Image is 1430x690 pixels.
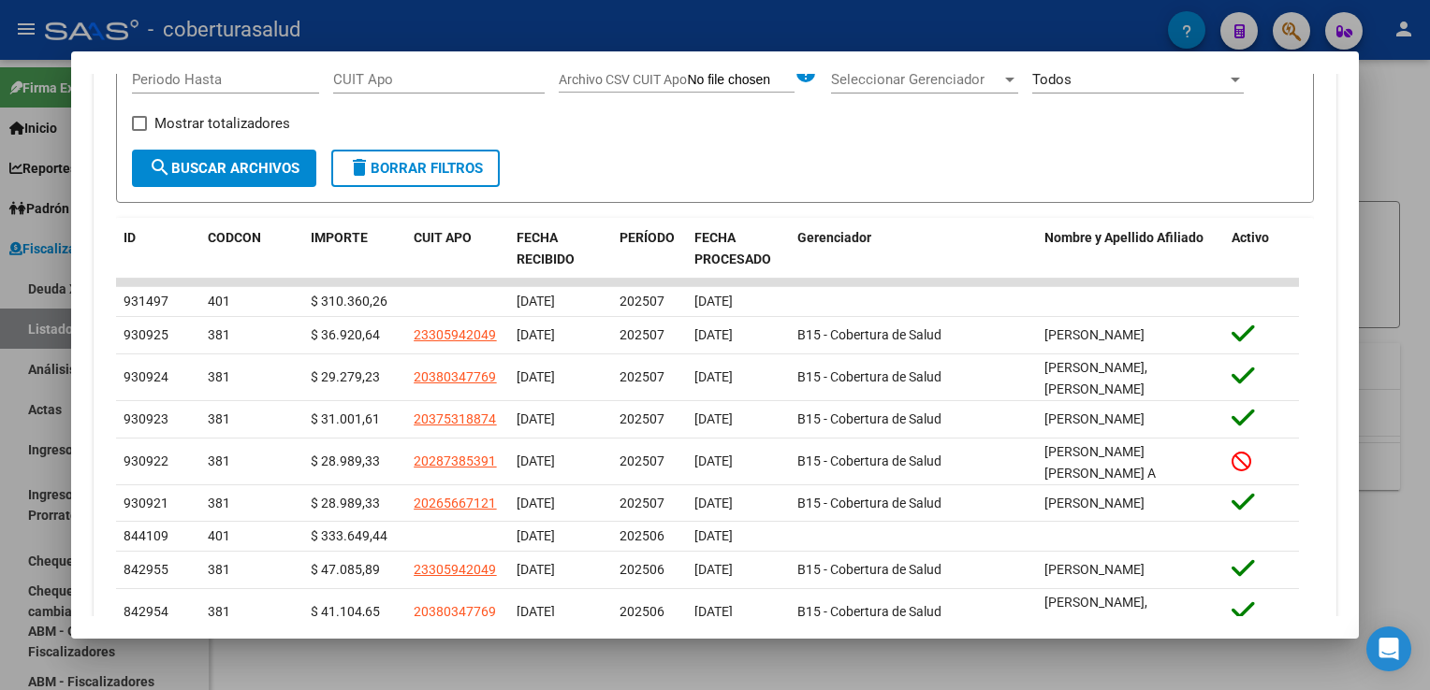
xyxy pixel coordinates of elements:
span: $ 41.104,65 [311,604,380,619]
span: Seleccionar Gerenciador [831,71,1001,88]
span: [DATE] [694,369,733,384]
span: 202507 [620,411,664,426]
datatable-header-cell: FECHA PROCESADO [687,218,790,280]
span: Buscar Archivos [149,160,299,177]
span: B15 - Cobertura de Salud [797,411,941,426]
span: 202507 [620,294,664,309]
span: 842954 [124,604,168,619]
span: B15 - Cobertura de Salud [797,369,941,384]
span: [DATE] [694,453,733,468]
span: [PERSON_NAME], [PERSON_NAME] [1044,360,1147,396]
span: $ 31.001,61 [311,411,380,426]
span: [DATE] [694,411,733,426]
span: Archivo CSV CUIT Apo [559,72,687,87]
div: Open Intercom Messenger [1366,626,1411,671]
span: Gerenciador [797,230,871,245]
span: 23305942049 [414,327,496,342]
span: 20287385391 [414,453,496,468]
span: B15 - Cobertura de Salud [797,496,941,510]
span: 381 [208,496,230,510]
span: 20265667121 [414,496,496,510]
span: 202507 [620,453,664,468]
span: [DATE] [694,327,733,342]
span: 930922 [124,453,168,468]
span: B15 - Cobertura de Salud [797,562,941,577]
span: Todos [1032,71,1072,88]
span: [PERSON_NAME], [PERSON_NAME] [1044,595,1147,631]
span: IMPORTE [311,230,368,245]
span: [DATE] [694,604,733,619]
span: [DATE] [694,528,733,543]
span: 381 [208,604,230,619]
span: [DATE] [517,496,555,510]
span: Nombre y Apellido Afiliado [1044,230,1204,245]
span: $ 28.989,33 [311,496,380,510]
span: 23305942049 [414,562,496,577]
button: Borrar Filtros [331,150,500,187]
datatable-header-cell: Nombre y Apellido Afiliado [1037,218,1224,280]
span: ID [124,230,136,245]
span: B15 - Cobertura de Salud [797,327,941,342]
span: [DATE] [517,411,555,426]
datatable-header-cell: FECHA RECIBIDO [509,218,612,280]
span: [DATE] [517,327,555,342]
datatable-header-cell: Gerenciador [790,218,1037,280]
span: PERÍODO [620,230,675,245]
span: 930921 [124,496,168,510]
span: [DATE] [517,604,555,619]
span: 202506 [620,562,664,577]
span: $ 29.279,23 [311,369,380,384]
datatable-header-cell: PERÍODO [612,218,687,280]
mat-icon: search [149,156,171,179]
span: [DATE] [517,562,555,577]
span: 930923 [124,411,168,426]
span: 844109 [124,528,168,543]
span: 930924 [124,369,168,384]
span: 202506 [620,528,664,543]
span: [PERSON_NAME] [PERSON_NAME] A [1044,444,1156,481]
datatable-header-cell: CUIT APO [406,218,509,280]
span: 202507 [620,327,664,342]
span: FECHA RECIBIDO [517,230,575,266]
span: [DATE] [517,453,555,468]
span: FECHA PROCESADO [694,230,771,266]
datatable-header-cell: ID [116,218,200,280]
span: 930925 [124,327,168,342]
span: CUIT APO [414,230,472,245]
span: $ 333.649,44 [311,528,387,543]
span: 381 [208,411,230,426]
span: [PERSON_NAME] [1044,562,1145,577]
span: [DATE] [694,496,733,510]
span: [DATE] [694,562,733,577]
span: 401 [208,528,230,543]
input: Archivo CSV CUIT Apo [687,72,795,89]
datatable-header-cell: IMPORTE [303,218,406,280]
span: 20375318874 [414,411,496,426]
span: 381 [208,453,230,468]
span: 381 [208,327,230,342]
span: CODCON [208,230,261,245]
span: B15 - Cobertura de Salud [797,453,941,468]
span: 381 [208,369,230,384]
span: Activo [1232,230,1269,245]
span: $ 310.360,26 [311,294,387,309]
span: 202506 [620,604,664,619]
datatable-header-cell: Activo [1224,218,1299,280]
button: Buscar Archivos [132,150,316,187]
datatable-header-cell: CODCON [200,218,266,280]
span: 202507 [620,496,664,510]
span: Borrar Filtros [348,160,483,177]
span: [PERSON_NAME] [1044,327,1145,342]
span: 20380347769 [414,369,496,384]
span: [DATE] [517,294,555,309]
span: $ 47.085,89 [311,562,380,577]
span: 401 [208,294,230,309]
span: [DATE] [694,294,733,309]
mat-icon: delete [348,156,371,179]
span: 381 [208,562,230,577]
span: [DATE] [517,369,555,384]
span: 20380347769 [414,604,496,619]
span: 842955 [124,562,168,577]
span: $ 36.920,64 [311,327,380,342]
span: [PERSON_NAME] [1044,496,1145,510]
